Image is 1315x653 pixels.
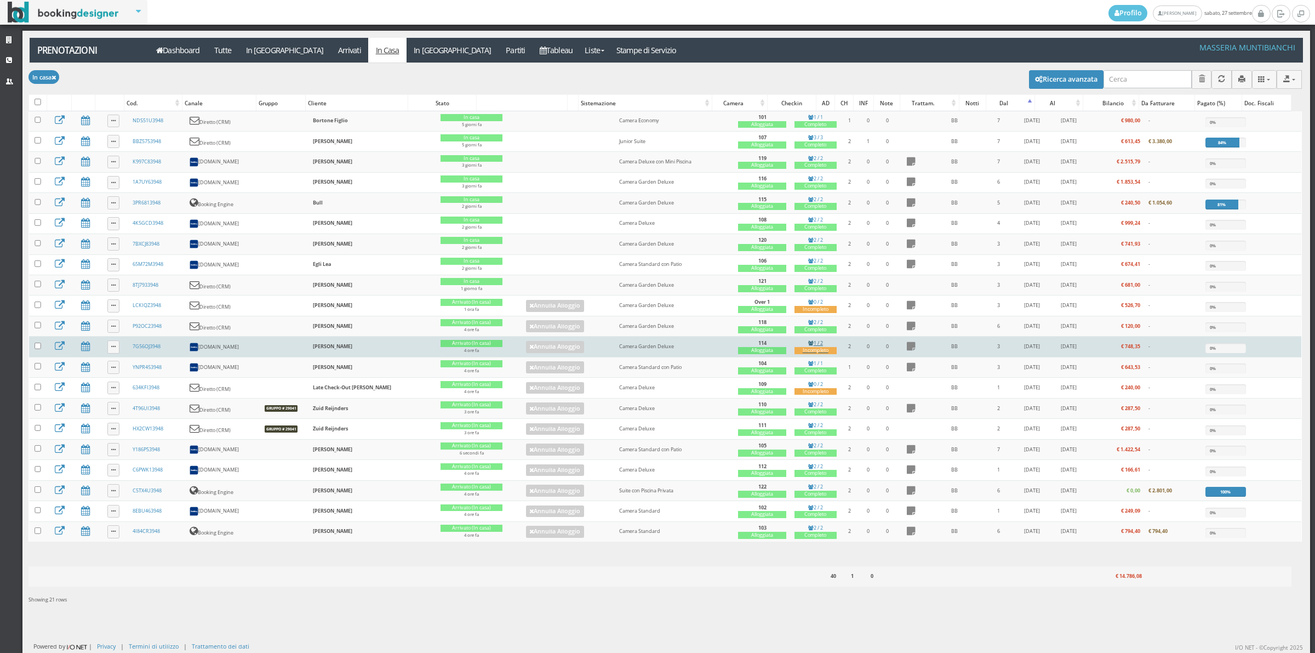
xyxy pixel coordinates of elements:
[794,277,837,292] a: 2 / 2Completo
[924,131,985,151] td: BB
[794,306,837,313] div: Incompleto
[768,95,816,111] div: Checkin
[313,260,331,268] b: Egli Lea
[1199,43,1295,52] h4: Masseria Muntibianchi
[615,131,734,151] td: Junior Suite
[1148,199,1172,206] b: € 1.054,60
[985,275,1013,296] td: 3
[794,532,837,539] div: Completo
[615,254,734,275] td: Camera Standard con Patio
[841,193,859,213] td: 2
[738,265,786,272] div: Alloggiata
[8,2,119,23] img: BookingDesigner.com
[1144,254,1201,275] td: -
[1144,172,1201,192] td: -
[133,281,158,288] a: 8TJ7933948
[794,319,837,333] a: 2 / 2Completo
[874,95,900,111] div: Note
[924,172,985,192] td: BB
[924,193,985,213] td: BB
[1121,281,1140,288] b: € 681,00
[133,219,163,226] a: 4K5GCD3948
[28,70,59,84] button: In casa
[133,178,162,185] a: 1A7UY63948
[877,172,897,192] td: 0
[441,278,502,285] div: In casa
[1144,296,1201,316] td: -
[190,240,198,248] img: 7STAjs-WNfZHmYllyLag4gdhmHm8JrbmzVrznejwAeLEbpu0yDt-GlJaDipzXAZBN18=w300
[985,234,1013,254] td: 3
[526,402,584,414] a: Annulla Alloggio
[794,450,837,457] div: Completo
[441,217,502,224] div: In casa
[1051,152,1087,172] td: [DATE]
[1012,193,1051,213] td: [DATE]
[133,138,161,145] a: BBZ5753948
[859,152,877,172] td: 0
[408,95,476,111] div: Stato
[877,254,897,275] td: 0
[758,155,767,162] b: 119
[526,464,584,476] a: Annulla Alloggio
[859,193,877,213] td: 0
[133,466,163,473] a: C6PWK13948
[441,134,502,141] div: In casa
[738,244,786,251] div: Alloggiata
[313,138,352,145] b: [PERSON_NAME]
[133,158,161,165] a: K997C83948
[794,401,837,416] a: 2 / 2Completo
[313,178,352,185] b: [PERSON_NAME]
[1144,152,1201,172] td: -
[133,527,160,535] a: 4I84CR3948
[758,216,767,223] b: 108
[615,111,734,131] td: Camera Economy
[738,162,786,169] div: Alloggiata
[859,213,877,234] td: 0
[758,175,767,182] b: 116
[526,444,584,456] a: Annulla Alloggio
[985,172,1013,192] td: 6
[1205,138,1240,147] div: 84%
[1121,260,1140,268] b: € 674,41
[149,38,207,63] a: Dashboard
[580,38,609,63] a: Liste
[186,296,260,316] td: Diretto (CRM)
[859,111,877,131] td: 0
[841,111,859,131] td: 1
[859,275,877,296] td: 0
[192,642,249,650] a: Trattamento dei dati
[1051,213,1087,234] td: [DATE]
[1117,178,1140,185] b: € 1.853,54
[526,526,584,538] a: Annulla Alloggio
[1148,138,1172,145] b: € 3.380,00
[190,363,198,372] img: 7STAjs-WNfZHmYllyLag4gdhmHm8JrbmzVrznejwAeLEbpu0yDt-GlJaDipzXAZBN18=w300
[133,364,162,371] a: YNPR453948
[794,285,837,292] div: Completo
[877,275,897,296] td: 0
[841,213,859,234] td: 2
[441,155,502,162] div: In casa
[985,254,1013,275] td: 3
[794,298,837,313] a: 0 / 2Incompleto
[186,213,260,234] td: [DOMAIN_NAME]
[877,152,897,172] td: 0
[1205,117,1220,127] div: 0%
[306,95,408,111] div: Cliente
[794,408,837,416] div: Completo
[924,234,985,254] td: BB
[738,141,786,149] div: Alloggiata
[1144,213,1201,234] td: -
[462,183,482,189] small: 3 giorni fa
[859,234,877,254] td: 0
[959,95,986,111] div: Notti
[526,423,584,435] a: Annulla Alloggio
[794,347,837,354] div: Incompleto
[615,172,734,192] td: Camera Garden Deluxe
[877,193,897,213] td: 0
[738,121,786,128] div: Alloggiata
[835,95,853,111] div: CH
[794,367,837,374] div: Completo
[133,405,160,412] a: 4T96UI3948
[461,286,482,291] small: 1 giorno fa
[266,427,296,431] b: Gruppo # 29041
